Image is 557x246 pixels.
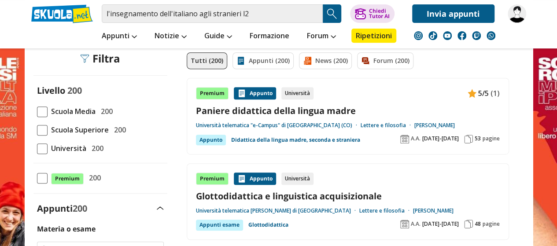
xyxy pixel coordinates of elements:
img: Apri e chiudi sezione [157,206,164,210]
span: Premium [51,173,84,184]
a: Appunti [100,29,139,44]
a: News (200) [299,52,352,69]
a: Ripetizioni [351,29,396,43]
a: Invia appunti [412,4,494,23]
img: Appunti contenuto [237,174,246,183]
span: A.A. [411,220,421,228]
div: Premium [196,87,229,99]
a: [PERSON_NAME] [414,122,455,129]
span: Università [48,143,86,154]
img: facebook [457,31,466,40]
img: Pagine [464,135,473,143]
span: 200 [111,124,126,136]
input: Cerca appunti, riassunti o versioni [102,4,323,23]
a: Forum (200) [357,52,413,69]
img: Appunti contenuto [468,89,476,98]
a: Glottodidattica e linguistica acquisizionale [196,190,500,202]
img: Pagine [464,220,473,228]
img: Anno accademico [400,135,409,143]
span: [DATE]-[DATE] [422,220,459,228]
span: 200 [85,172,101,184]
label: Livello [37,84,65,96]
span: A.A. [411,135,421,142]
img: Anno accademico [400,220,409,228]
a: Notizie [152,29,189,44]
a: Lettere e filosofia [361,122,414,129]
a: Formazione [247,29,291,44]
img: twitch [472,31,481,40]
a: [PERSON_NAME] [413,207,454,214]
div: Chiedi Tutor AI [369,8,389,19]
a: Paniere didattica della lingua madre [196,105,500,117]
span: Scuola Superiore [48,124,109,136]
button: Search Button [323,4,341,23]
div: Filtra [80,52,120,65]
label: Materia o esame [37,224,96,234]
span: 200 [67,84,82,96]
img: News filtro contenuto [303,56,312,65]
a: Università telematica "e-Campus" di [GEOGRAPHIC_DATA] (CO) [196,122,361,129]
div: Appunti esame [196,220,243,230]
a: Glottodidattica [248,220,288,230]
label: Appunti [37,202,87,214]
span: 53 [475,135,481,142]
span: pagine [483,220,500,228]
img: Appunti contenuto [237,89,246,98]
div: Appunto [196,135,226,145]
a: Didattica della lingua madre, seconda e straniera [231,135,360,145]
span: 5/5 [478,88,489,99]
img: Appunti filtro contenuto [236,56,245,65]
a: Forum [305,29,338,44]
span: 200 [73,202,87,214]
span: Scuola Media [48,106,96,117]
span: 48 [475,220,481,228]
img: Forum filtro contenuto [361,56,370,65]
span: 200 [88,143,103,154]
a: Lettere e filosofia [359,207,413,214]
a: Guide [202,29,234,44]
a: Tutti (200) [187,52,227,69]
img: Cerca appunti, riassunti o versioni [325,7,339,20]
div: Appunto [234,87,276,99]
img: Filtra filtri mobile [80,54,89,63]
a: Università telematica [PERSON_NAME] di [GEOGRAPHIC_DATA] [196,207,359,214]
img: tiktok [428,31,437,40]
img: instagram [414,31,423,40]
img: youtube [443,31,452,40]
div: Premium [196,173,229,185]
div: Università [281,173,314,185]
button: ChiediTutor AI [350,4,395,23]
a: Appunti (200) [232,52,294,69]
img: Valentina.spatola [508,4,526,23]
span: [DATE]-[DATE] [422,135,459,142]
img: WhatsApp [487,31,495,40]
span: pagine [483,135,500,142]
div: Università [281,87,314,99]
span: (1) [491,88,500,99]
div: Appunto [234,173,276,185]
span: 200 [97,106,113,117]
